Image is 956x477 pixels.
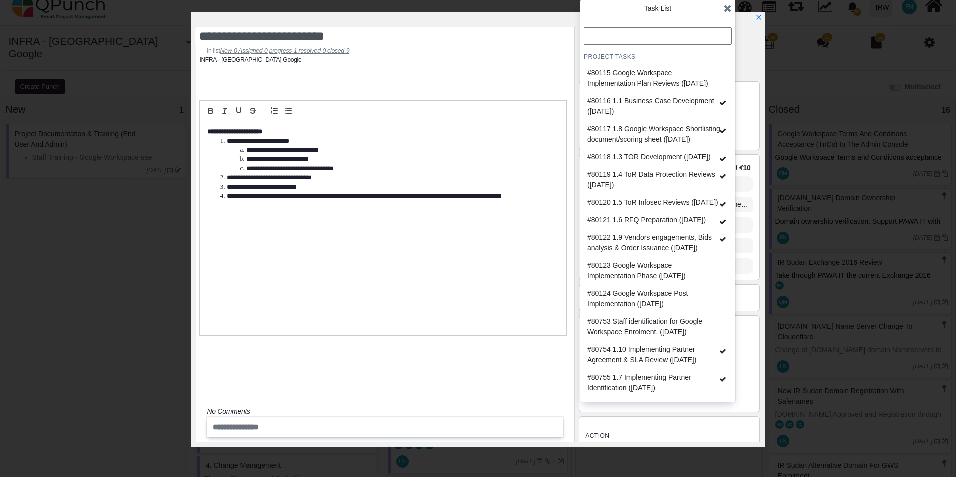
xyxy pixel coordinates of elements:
[587,68,721,89] div: #80115 Google Workspace Implementation Plan Reviews ([DATE])
[587,215,706,225] div: #80121 1.6 RFQ Preparation ([DATE])
[584,53,732,61] h4: Project Tasks
[207,407,250,415] i: No Comments
[587,124,721,145] div: #80117 1.8 Google Workspace Shortlisting document/scoring sheet ([DATE])
[587,316,721,337] div: #80753 Staff identification for Google Workspace Enrolment. ([DATE])
[587,197,718,208] div: #80120 1.5 ToR Infosec Reviews ([DATE])
[220,47,349,54] u: New-0 Assigned-0 progress-1 resolved-0 closed-9
[199,46,567,55] footer: in list
[587,169,721,190] div: #80119 1.4 ToR Data Protection Reviews ([DATE])
[587,288,721,309] div: #80124 Google Workspace Post Implementation ([DATE])
[587,96,721,117] div: #80116 1.1 Business Case Development ([DATE])
[587,372,721,393] div: #80755 1.7 Implementing Partner Identification ([DATE])
[587,152,711,162] div: #80118 1.3 TOR Development ([DATE])
[736,163,753,172] span: 10
[585,431,753,441] h3: Action
[220,47,349,54] cite: Source Title
[199,55,301,64] li: INFRA - [GEOGRAPHIC_DATA] Google
[587,344,721,365] div: #80754 1.10 Implementing Partner Agreement & SLA Review ([DATE])
[644,4,671,12] span: Task List
[755,13,762,21] a: x
[587,260,721,281] div: #80123 Google Workspace Implementation Phase ([DATE])
[755,14,762,21] svg: x
[587,232,721,253] div: #80122 1.9 Vendors engagements, Bids analysis & Order Issuance ([DATE])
